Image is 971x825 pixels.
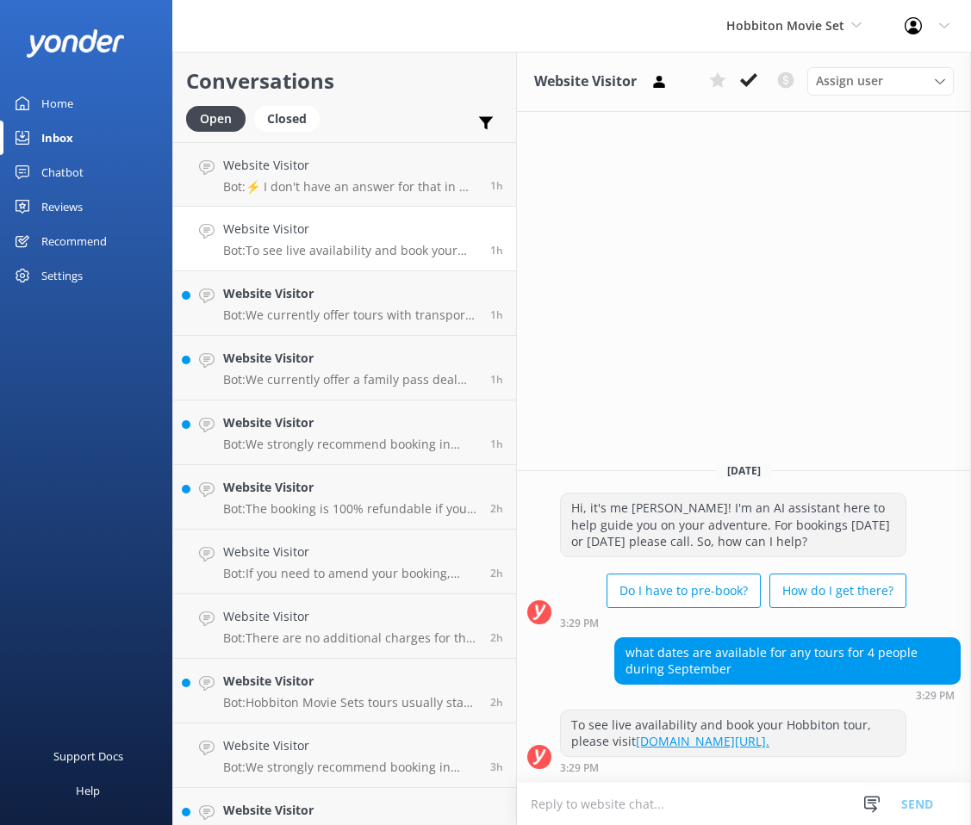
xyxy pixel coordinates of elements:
[223,478,477,497] h4: Website Visitor
[560,763,599,773] strong: 3:29 PM
[254,106,320,132] div: Closed
[186,109,254,127] a: Open
[223,220,477,239] h4: Website Visitor
[490,437,503,451] span: Sep 19 2025 09:57am (UTC +12:00) Pacific/Auckland
[41,189,83,224] div: Reviews
[223,156,477,175] h4: Website Visitor
[726,17,844,34] span: Hobbiton Movie Set
[223,607,477,626] h4: Website Visitor
[173,207,516,271] a: Website VisitorBot:To see live availability and book your Hobbiton tour, please visit [DOMAIN_NAM...
[534,71,637,93] h3: Website Visitor
[223,501,477,517] p: Bot: The booking is 100% refundable if you cancel within the specified time frame for your tour t...
[26,29,125,58] img: yonder-white-logo.png
[173,530,516,594] a: Website VisitorBot:If you need to amend your booking, please contact our team at [EMAIL_ADDRESS][...
[561,710,906,756] div: To see live availability and book your Hobbiton tour, please visit
[223,695,477,710] p: Bot: Hobbiton Movie Sets tours usually start around 9am, with tours departing every 10-20 minutes...
[223,307,477,323] p: Bot: We currently offer tours with transport from The Shire's Rest and Matamata isite only. We do...
[490,243,503,257] span: Sep 19 2025 10:29am (UTC +12:00) Pacific/Auckland
[173,659,516,723] a: Website VisitorBot:Hobbiton Movie Sets tours usually start around 9am, with tours departing every...
[173,271,516,336] a: Website VisitorBot:We currently offer tours with transport from The Shire's Rest and Matamata isi...
[173,142,516,207] a: Website VisitorBot:⚡ I don't have an answer for that in my knowledge base. Please try and rephras...
[41,86,73,121] div: Home
[490,695,503,710] span: Sep 19 2025 09:04am (UTC +12:00) Pacific/Auckland
[173,400,516,465] a: Website VisitorBot:We strongly recommend booking in advance as our tours are known to sell out, e...
[636,733,769,749] a: [DOMAIN_NAME][URL].
[223,672,477,691] h4: Website Visitor
[614,689,961,701] div: Sep 19 2025 10:29am (UTC +12:00) Pacific/Auckland
[490,178,503,193] span: Sep 19 2025 10:45am (UTC +12:00) Pacific/Auckland
[490,372,503,387] span: Sep 19 2025 09:59am (UTC +12:00) Pacific/Auckland
[41,155,84,189] div: Chatbot
[560,761,906,773] div: Sep 19 2025 10:29am (UTC +12:00) Pacific/Auckland
[223,437,477,452] p: Bot: We strongly recommend booking in advance as our tours are known to sell out, especially betw...
[769,574,906,608] button: How do I get there?
[173,723,516,788] a: Website VisitorBot:We strongly recommend booking in advance as our tours are known to sell out, e...
[615,638,960,684] div: what dates are available for any tours for 4 people during September
[223,630,477,646] p: Bot: There are no additional charges for the Mobility Restriction Golf Cart, but pre-booking is e...
[916,691,955,701] strong: 3:29 PM
[173,336,516,400] a: Website VisitorBot:We currently offer a family pass deal that includes 2x Adults and 2x Youth tic...
[717,463,771,478] span: [DATE]
[223,736,477,755] h4: Website Visitor
[223,543,477,561] h4: Website Visitor
[223,284,477,303] h4: Website Visitor
[173,465,516,530] a: Website VisitorBot:The booking is 100% refundable if you cancel within the specified time frame f...
[41,121,73,155] div: Inbox
[41,224,107,258] div: Recommend
[173,594,516,659] a: Website VisitorBot:There are no additional charges for the Mobility Restriction Golf Cart, but pr...
[41,258,83,293] div: Settings
[223,566,477,581] p: Bot: If you need to amend your booking, please contact our team at [EMAIL_ADDRESS][DOMAIN_NAME] o...
[560,617,906,629] div: Sep 19 2025 10:29am (UTC +12:00) Pacific/Auckland
[560,618,599,629] strong: 3:29 PM
[76,773,100,808] div: Help
[816,71,883,90] span: Assign user
[490,630,503,645] span: Sep 19 2025 09:07am (UTC +12:00) Pacific/Auckland
[561,493,906,556] div: Hi, it's me [PERSON_NAME]! I'm an AI assistant here to help guide you on your adventure. For book...
[490,501,503,516] span: Sep 19 2025 09:44am (UTC +12:00) Pacific/Auckland
[607,574,761,608] button: Do I have to pre-book?
[223,372,477,388] p: Bot: We currently offer a family pass deal that includes 2x Adults and 2x Youth tickets at a redu...
[223,413,477,432] h4: Website Visitor
[223,801,477,820] h4: Website Visitor
[490,760,503,774] span: Sep 19 2025 08:24am (UTC +12:00) Pacific/Auckland
[490,566,503,580] span: Sep 19 2025 09:24am (UTC +12:00) Pacific/Auckland
[807,67,954,95] div: Assign User
[223,760,477,775] p: Bot: We strongly recommend booking in advance as our tours are known to sell out, especially betw...
[254,109,328,127] a: Closed
[186,106,246,132] div: Open
[186,65,503,97] h2: Conversations
[53,739,123,773] div: Support Docs
[223,349,477,368] h4: Website Visitor
[223,243,477,258] p: Bot: To see live availability and book your Hobbiton tour, please visit [DOMAIN_NAME][URL].
[223,179,477,195] p: Bot: ⚡ I don't have an answer for that in my knowledge base. Please try and rephrase your questio...
[490,307,503,322] span: Sep 19 2025 10:17am (UTC +12:00) Pacific/Auckland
